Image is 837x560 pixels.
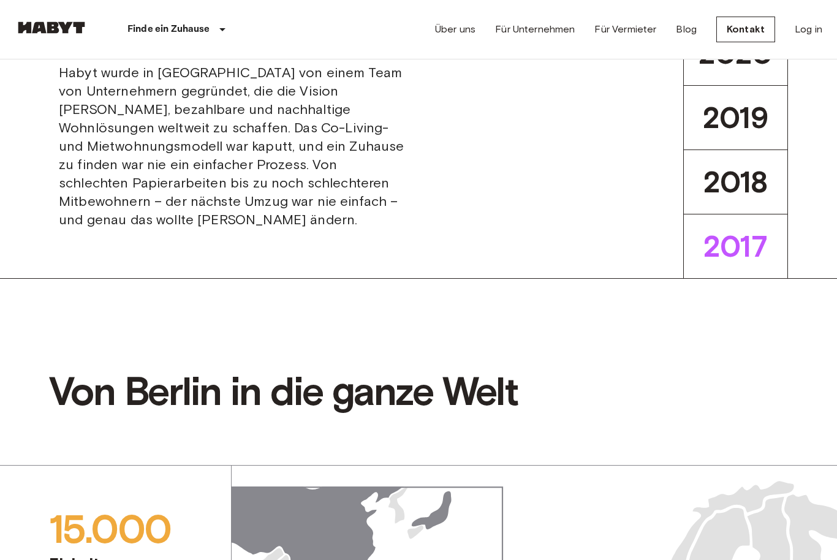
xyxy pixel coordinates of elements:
a: Log in [795,22,822,37]
p: Finde ein Zuhause [127,22,210,37]
a: Blog [676,22,697,37]
a: Für Vermieter [594,22,656,37]
a: Kontakt [716,17,775,42]
img: Habyt [15,21,88,34]
span: 15.000 [49,505,182,554]
span: 2017 [703,229,768,265]
button: 2017 [683,214,788,278]
a: Über uns [435,22,475,37]
span: Von Berlin in die ganze Welt [49,367,788,416]
button: 2018 [683,149,788,214]
span: 2018 [703,164,768,200]
span: 2019 [703,100,768,136]
button: 2019 [683,85,788,149]
a: Für Unternehmen [495,22,575,37]
span: Habyt wurde in [GEOGRAPHIC_DATA] von einem Team von Unternehmern gegründet, die die Vision [PERSO... [59,64,409,229]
